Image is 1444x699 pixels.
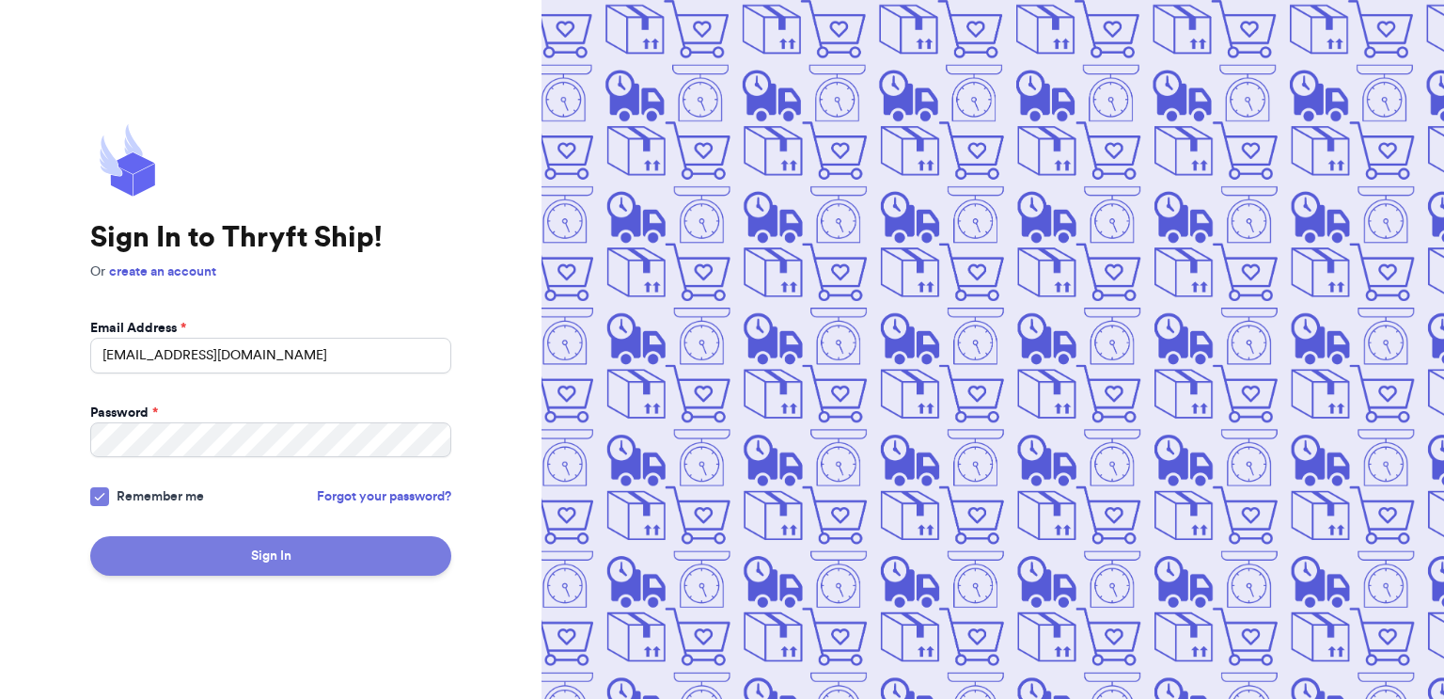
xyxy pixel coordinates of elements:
[109,265,216,278] a: create an account
[90,404,158,422] label: Password
[90,221,451,255] h1: Sign In to Thryft Ship!
[317,487,451,506] a: Forgot your password?
[90,319,186,338] label: Email Address
[90,536,451,576] button: Sign In
[117,487,204,506] span: Remember me
[90,262,451,281] p: Or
